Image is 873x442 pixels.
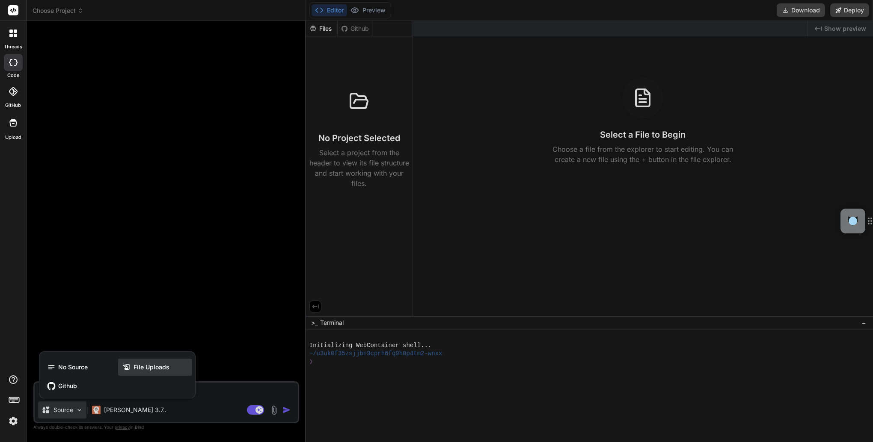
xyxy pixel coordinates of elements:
[4,43,22,50] label: threads
[58,363,88,371] span: No Source
[5,134,21,141] label: Upload
[7,72,19,79] label: code
[6,414,21,428] img: settings
[134,363,169,371] span: File Uploads
[5,102,21,109] label: GitHub
[58,382,77,390] span: Github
